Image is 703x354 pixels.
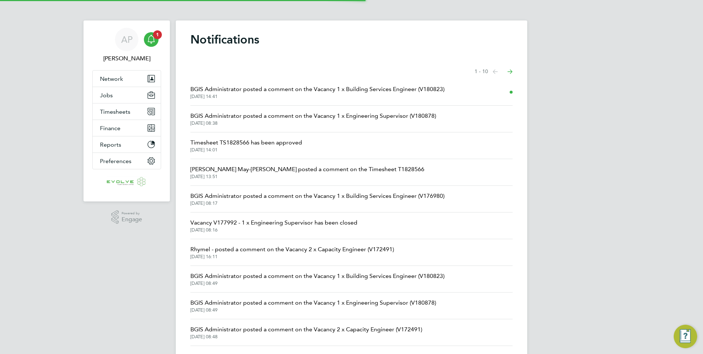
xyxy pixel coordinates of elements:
[122,210,142,216] span: Powered by
[190,298,436,313] a: BGIS Administrator posted a comment on the Vacancy 1 x Engineering Supervisor (V180878)[DATE] 08:49
[190,192,445,200] span: BGIS Administrator posted a comment on the Vacancy 1 x Building Services Engineer (V176980)
[122,216,142,223] span: Engage
[190,85,445,94] span: BGIS Administrator posted a comment on the Vacancy 1 x Building Services Engineer (V180823)
[93,103,161,120] button: Timesheets
[100,158,131,165] span: Preferences
[190,334,422,340] span: [DATE] 08:48
[190,280,445,286] span: [DATE] 08:49
[475,64,513,79] nav: Select page of notifications list
[100,141,121,148] span: Reports
[190,272,445,286] a: BGIS Administrator posted a comment on the Vacancy 1 x Building Services Engineer (V180823)[DATE]...
[190,192,445,206] a: BGIS Administrator posted a comment on the Vacancy 1 x Building Services Engineer (V176980)[DATE]...
[93,153,161,169] button: Preferences
[92,28,161,63] a: AP[PERSON_NAME]
[92,177,161,188] a: Go to home page
[190,325,422,340] a: BGIS Administrator posted a comment on the Vacancy 2 x Capacity Engineer (V172491)[DATE] 08:48
[121,35,133,44] span: AP
[100,92,113,99] span: Jobs
[100,75,123,82] span: Network
[190,32,513,47] h1: Notifications
[144,28,159,51] a: 1
[190,138,302,147] span: Timesheet TS1828566 has been approved
[190,227,357,233] span: [DATE] 08:16
[190,254,394,260] span: [DATE] 16:11
[107,177,147,188] img: evolve-talent-logo-retina.png
[190,165,424,174] span: [PERSON_NAME] May-[PERSON_NAME] posted a comment on the Timesheet T1828566
[190,94,445,99] span: [DATE] 14:41
[190,165,424,180] a: [PERSON_NAME] May-[PERSON_NAME] posted a comment on the Timesheet T1828566[DATE] 13:51
[190,138,302,153] a: Timesheet TS1828566 has been approved[DATE] 14:01
[93,71,161,87] button: Network
[190,120,436,126] span: [DATE] 08:38
[93,136,161,152] button: Reports
[190,298,436,307] span: BGIS Administrator posted a comment on the Vacancy 1 x Engineering Supervisor (V180878)
[190,174,424,180] span: [DATE] 13:51
[93,87,161,103] button: Jobs
[100,108,130,115] span: Timesheets
[190,218,357,233] a: Vacancy V177992 - 1 x Engineering Supervisor has been closed[DATE] 08:16
[475,68,488,75] span: 1 - 10
[190,307,436,313] span: [DATE] 08:49
[190,245,394,260] a: Rhymel - posted a comment on the Vacancy 2 x Capacity Engineer (V172491)[DATE] 16:11
[190,112,436,126] a: BGIS Administrator posted a comment on the Vacancy 1 x Engineering Supervisor (V180878)[DATE] 08:38
[674,325,697,348] button: Engage Resource Center
[153,30,162,39] span: 1
[93,120,161,136] button: Finance
[190,200,445,206] span: [DATE] 08:17
[190,272,445,280] span: BGIS Administrator posted a comment on the Vacancy 1 x Building Services Engineer (V180823)
[100,125,120,132] span: Finance
[190,245,394,254] span: Rhymel - posted a comment on the Vacancy 2 x Capacity Engineer (V172491)
[190,325,422,334] span: BGIS Administrator posted a comment on the Vacancy 2 x Capacity Engineer (V172491)
[190,112,436,120] span: BGIS Administrator posted a comment on the Vacancy 1 x Engineering Supervisor (V180878)
[190,147,302,153] span: [DATE] 14:01
[190,218,357,227] span: Vacancy V177992 - 1 x Engineering Supervisor has been closed
[111,210,142,224] a: Powered byEngage
[83,20,170,202] nav: Main navigation
[190,85,445,99] a: BGIS Administrator posted a comment on the Vacancy 1 x Building Services Engineer (V180823)[DATE]...
[92,54,161,63] span: Anthony Perrin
